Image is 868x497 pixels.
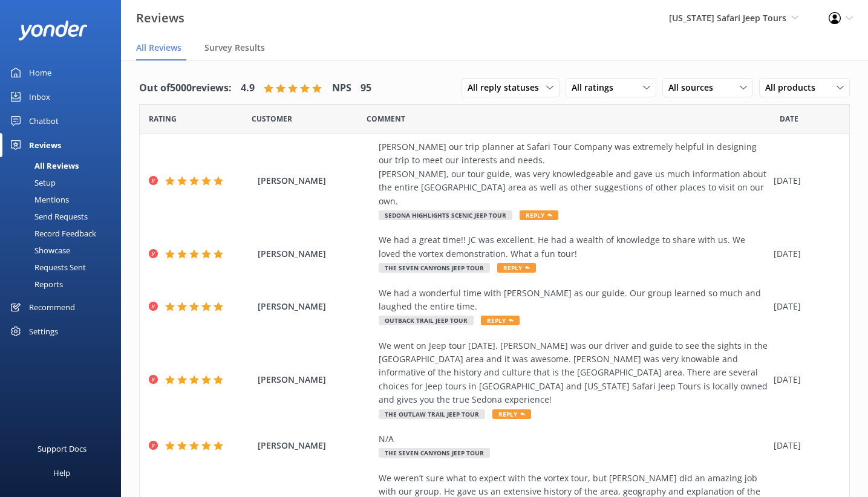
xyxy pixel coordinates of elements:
[7,276,63,293] div: Reports
[774,373,834,386] div: [DATE]
[520,210,558,220] span: Reply
[136,8,184,28] h3: Reviews
[7,157,121,174] a: All Reviews
[258,300,373,313] span: [PERSON_NAME]
[29,319,58,343] div: Settings
[492,409,531,419] span: Reply
[258,174,373,187] span: [PERSON_NAME]
[7,208,121,225] a: Send Requests
[379,140,768,208] div: [PERSON_NAME] our trip planner at Safari Tour Company was extremely helpful in designing our trip...
[7,276,121,293] a: Reports
[774,300,834,313] div: [DATE]
[379,409,485,419] span: The Outlaw Trail Jeep Tour
[379,432,768,446] div: N/A
[204,42,265,54] span: Survey Results
[361,80,371,96] h4: 95
[367,113,405,125] span: Question
[29,60,51,85] div: Home
[669,12,786,24] span: [US_STATE] Safari Jeep Tours
[258,247,373,261] span: [PERSON_NAME]
[7,225,121,242] a: Record Feedback
[7,259,121,276] a: Requests Sent
[7,191,69,208] div: Mentions
[774,247,834,261] div: [DATE]
[497,263,536,273] span: Reply
[774,439,834,452] div: [DATE]
[7,208,88,225] div: Send Requests
[149,113,177,125] span: Date
[572,81,621,94] span: All ratings
[780,113,798,125] span: Date
[7,174,121,191] a: Setup
[136,42,181,54] span: All Reviews
[7,191,121,208] a: Mentions
[7,225,96,242] div: Record Feedback
[252,113,292,125] span: Date
[258,439,373,452] span: [PERSON_NAME]
[18,21,88,41] img: yonder-white-logo.png
[668,81,720,94] span: All sources
[379,233,768,261] div: We had a great time!! JC was excellent. He had a wealth of knowledge to share with us. We loved t...
[379,448,490,458] span: The Seven Canyons Jeep Tour
[139,80,232,96] h4: Out of 5000 reviews:
[332,80,351,96] h4: NPS
[7,242,121,259] a: Showcase
[29,109,59,133] div: Chatbot
[379,339,768,407] div: We went on Jeep tour [DATE]. [PERSON_NAME] was our driver and guide to see the sights in the [GEO...
[29,133,61,157] div: Reviews
[29,295,75,319] div: Recommend
[774,174,834,187] div: [DATE]
[29,85,50,109] div: Inbox
[7,157,79,174] div: All Reviews
[379,287,768,314] div: We had a wonderful time with [PERSON_NAME] as our guide. Our group learned so much and laughed th...
[765,81,823,94] span: All products
[53,461,70,485] div: Help
[7,174,56,191] div: Setup
[38,437,86,461] div: Support Docs
[379,210,512,220] span: Sedona Highlights Scenic Jeep Tour
[379,316,474,325] span: Outback Trail Jeep Tour
[7,259,86,276] div: Requests Sent
[7,242,70,259] div: Showcase
[241,80,255,96] h4: 4.9
[468,81,546,94] span: All reply statuses
[481,316,520,325] span: Reply
[379,263,490,273] span: The Seven Canyons Jeep Tour
[258,373,373,386] span: [PERSON_NAME]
